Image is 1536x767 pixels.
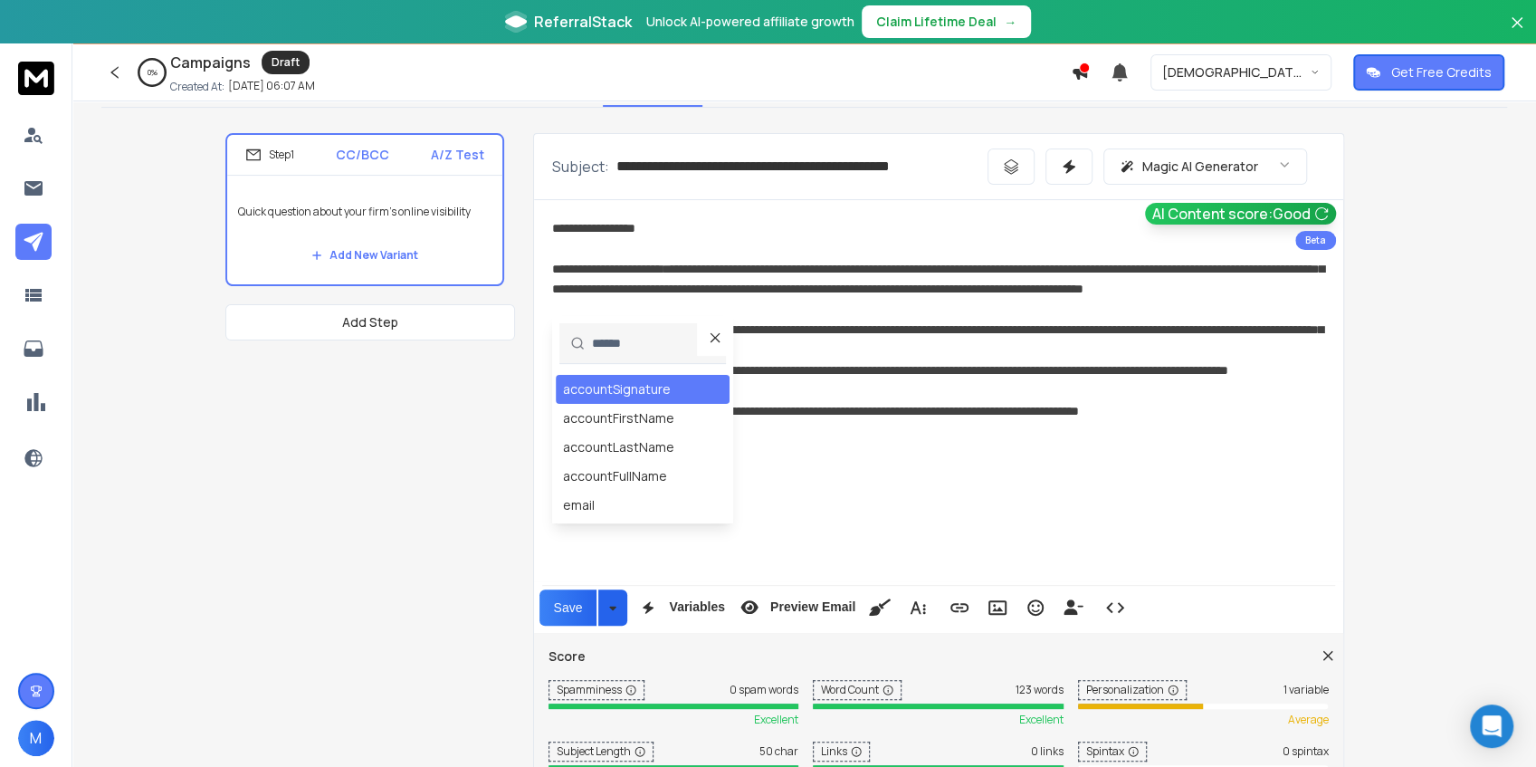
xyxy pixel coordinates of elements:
[1142,158,1258,176] p: Magic AI Generator
[549,647,1329,666] h3: Score
[665,599,729,615] span: Variables
[1103,149,1307,185] button: Magic AI Generator
[730,683,798,697] span: 0 spam words
[813,742,870,762] span: Links
[1162,63,1310,81] p: [DEMOGRAPHIC_DATA][PERSON_NAME]
[631,590,729,626] button: Variables
[18,720,54,756] button: M
[225,133,504,286] li: Step1CC/BCCA/Z TestQuick question about your firm’s online visibilityAdd New Variant
[1078,680,1187,700] span: Personalization
[297,237,433,273] button: Add New Variant
[1287,713,1328,727] span: average
[170,52,251,73] h1: Campaigns
[563,380,671,398] div: accountSignature
[1019,713,1064,727] span: excellent
[1391,63,1492,81] p: Get Free Credits
[539,590,597,626] button: Save
[262,51,310,74] div: Draft
[1283,683,1328,697] span: 1 variable
[646,13,854,31] p: Unlock AI-powered affiliate growth
[563,409,674,427] div: accountFirstName
[1505,11,1529,54] button: Close banner
[225,304,515,340] button: Add Step
[1295,231,1336,250] div: Beta
[534,11,632,33] span: ReferralStack
[245,147,294,163] div: Step 1
[549,680,644,700] span: Spamminess
[813,680,902,700] span: Word Count
[563,467,667,485] div: accountFullName
[431,146,484,164] p: A/Z Test
[1078,742,1147,762] span: Spintax
[1353,54,1504,91] button: Get Free Credits
[767,599,859,615] span: Preview Email
[1282,744,1328,759] span: 0 spintax
[1470,705,1513,748] div: Open Intercom Messenger
[1004,13,1016,31] span: →
[148,67,157,78] p: 0 %
[563,438,674,456] div: accountLastName
[754,713,798,727] span: excellent
[862,5,1031,38] button: Claim Lifetime Deal→
[170,80,224,94] p: Created At:
[228,79,315,93] p: [DATE] 06:07 AM
[1145,203,1336,225] button: AI Content score:Good
[552,156,609,177] p: Subject:
[549,742,654,762] span: Subject Length
[238,187,491,237] p: Quick question about your firm’s online visibility
[1031,744,1064,759] span: 0 links
[336,146,389,164] p: CC/BCC
[563,496,595,514] div: email
[1098,590,1132,626] button: Code View
[1016,683,1064,697] span: 123 words
[732,590,859,626] button: Preview Email
[759,744,798,759] span: 50 char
